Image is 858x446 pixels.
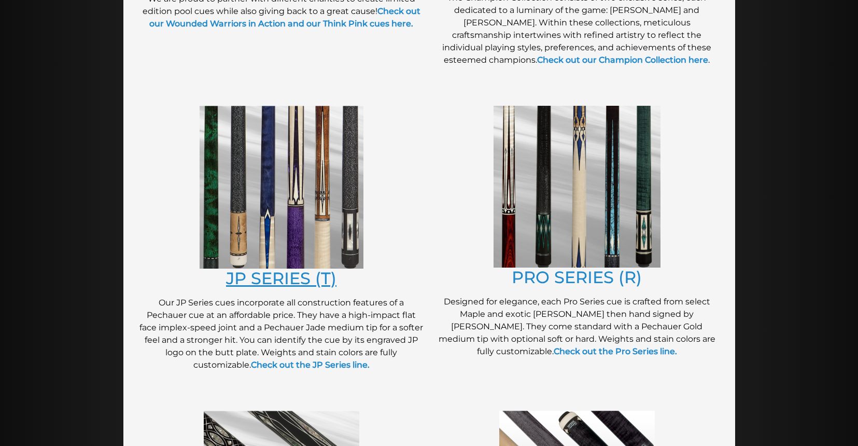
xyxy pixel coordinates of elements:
a: Check out the JP Series line. [251,360,370,370]
a: JP SERIES (T) [226,268,336,288]
a: Check out our Champion Collection here [537,55,708,65]
p: Designed for elegance, each Pro Series cue is crafted from select Maple and exotic [PERSON_NAME] ... [434,296,720,358]
a: PRO SERIES (R) [512,267,642,287]
a: Check out our Wounded Warriors in Action and our Think Pink cues here. [149,6,420,29]
a: Check out the Pro Series line. [554,346,677,356]
p: Our JP Series cues incorporate all construction features of a Pechauer cue at an affordable price... [139,297,424,371]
